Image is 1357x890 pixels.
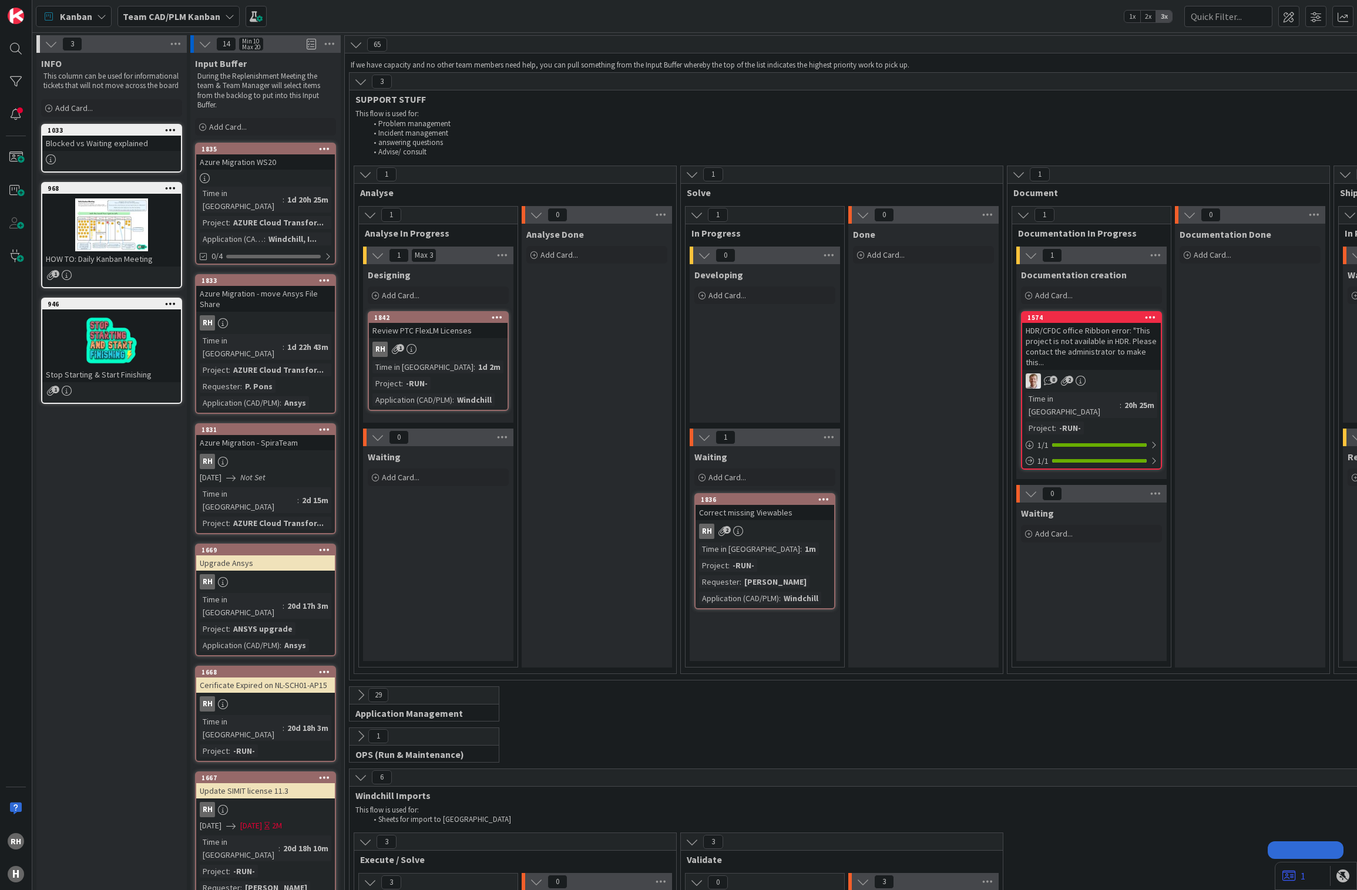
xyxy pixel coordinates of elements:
[283,341,284,353] span: :
[355,749,484,760] span: OPS (Run & Maintenance)
[694,451,727,463] span: Waiting
[1021,507,1054,519] span: Waiting
[1282,869,1305,883] a: 1
[1037,439,1049,451] span: 1 / 1
[382,290,419,301] span: Add Card...
[196,424,335,450] div: 1831Azure Migration - SpiraTeam
[62,37,82,51] span: 3
[43,72,180,91] p: This column can be used for informational tickets that will not move across the board
[730,559,757,572] div: -RUN-
[740,575,741,588] span: :
[230,363,327,376] div: AZURE Cloud Transfor...
[299,494,331,507] div: 2d 15m
[200,802,215,817] div: RH
[1121,399,1157,412] div: 20h 25m
[196,667,335,677] div: 1668
[201,426,335,434] div: 1831
[201,668,335,676] div: 1668
[368,688,388,702] span: 29
[200,696,215,712] div: RH
[800,542,802,555] span: :
[853,228,875,240] span: Done
[196,144,335,154] div: 1835
[196,286,335,312] div: Azure Migration - move Ansys File Share
[1035,528,1073,539] span: Add Card...
[1056,422,1084,434] div: -RUN-
[52,386,59,393] span: 1
[1030,167,1050,181] span: 1
[389,430,409,444] span: 0
[200,216,229,229] div: Project
[365,227,503,239] span: Analyse In Progress
[195,544,336,656] a: 1669Upgrade AnsysRHTime in [GEOGRAPHIC_DATA]:20d 17h 3mProject:ANSYS upgradeApplication (CAD/PLM)...
[703,167,723,181] span: 1
[779,592,781,605] span: :
[1022,312,1161,323] div: 1574
[708,290,746,301] span: Add Card...
[280,842,331,855] div: 20d 18h 10m
[42,299,181,382] div: 946Stop Starting & Start Finishing
[1140,11,1156,22] span: 2x
[229,622,230,635] span: :
[195,58,247,69] span: Input Buffer
[708,875,728,889] span: 0
[200,820,221,832] span: [DATE]
[196,773,335,783] div: 1667
[200,744,229,757] div: Project
[1022,438,1161,453] div: 1/1
[1013,187,1315,198] span: Document
[48,300,181,308] div: 946
[372,75,392,89] span: 3
[41,298,182,404] a: 946Stop Starting & Start Finishing
[699,542,800,555] div: Time in [GEOGRAPHIC_DATA]
[874,875,894,889] span: 3
[196,545,335,555] div: 1669
[195,423,336,534] a: 1831Azure Migration - SpiraTeamRH[DATE]Not SetTime in [GEOGRAPHIC_DATA]:2d 15mProject:AZURE Cloud...
[196,667,335,693] div: 1668Cerificate Expired on NL-SCH01-AP15
[200,487,297,513] div: Time in [GEOGRAPHIC_DATA]
[1066,376,1073,383] span: 2
[123,11,220,22] b: Team CAD/PLM Kanban
[200,574,215,589] div: RH
[42,183,181,194] div: 968
[200,622,229,635] div: Project
[284,599,331,612] div: 20d 17h 3m
[200,835,278,861] div: Time in [GEOGRAPHIC_DATA]
[368,311,509,411] a: 1842Review PTC FlexLM LicensesRHTime in [GEOGRAPHIC_DATA]:1d 2mProject:-RUN-Application (CAD/PLM)...
[1156,11,1172,22] span: 3x
[41,182,182,288] a: 968HOW TO: Daily Kanban Meeting
[1026,373,1041,389] img: BO
[196,275,335,286] div: 1833
[1124,11,1140,22] span: 1x
[368,269,411,281] span: Designing
[1021,311,1162,470] a: 1574HDR/CFDC office Ribbon error: "This project is not available in HDR. Please contact the admin...
[200,334,283,360] div: Time in [GEOGRAPHIC_DATA]
[42,136,181,151] div: Blocked vs Waiting explained
[1120,399,1121,412] span: :
[216,37,236,51] span: 14
[196,315,335,331] div: RH
[389,248,409,262] span: 1
[42,125,181,151] div: 1033Blocked vs Waiting explained
[229,216,230,229] span: :
[696,524,834,539] div: RH
[723,526,731,534] span: 2
[696,505,834,520] div: Correct missing Viewables
[230,744,258,757] div: -RUN-
[781,592,821,605] div: Windchill
[240,820,262,832] span: [DATE]
[283,722,284,734] span: :
[42,125,181,136] div: 1033
[696,494,834,505] div: 1836
[360,187,661,198] span: Analyse
[377,167,397,181] span: 1
[196,555,335,571] div: Upgrade Ansys
[694,269,743,281] span: Developing
[802,542,819,555] div: 1m
[284,193,331,206] div: 1d 20h 25m
[699,524,714,539] div: RH
[297,494,299,507] span: :
[201,546,335,554] div: 1669
[195,666,336,762] a: 1668Cerificate Expired on NL-SCH01-AP15RHTime in [GEOGRAPHIC_DATA]:20d 18h 3mProject:-RUN-
[42,183,181,267] div: 968HOW TO: Daily Kanban Meeting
